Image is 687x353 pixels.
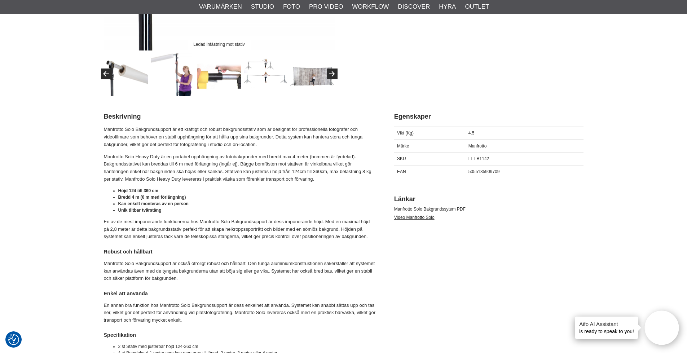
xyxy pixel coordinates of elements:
p: Manfrotto Solo Bakgrundsupport är också otroligt robust och hållbart. Den tunga aluminiumkonstruk... [104,260,376,282]
p: En av de mest imponerande funktionerna hos Manfrotto Solo Bakgrundsupport är dess imponerande höj... [104,218,376,241]
button: Next [327,69,338,79]
a: Hyra [439,2,456,12]
h2: Egenskaper [394,112,583,121]
span: 4.5 [468,131,475,136]
img: Totalbredd med extra sektioner 6 meter [290,52,334,96]
img: Revisit consent button [8,334,19,345]
li: 2 st Stativ med justerbar höjd 124-360 cm [118,343,376,350]
strong: Bredd 4 m (6 m med förlängning) [118,195,186,200]
div: Ledad infästning mot stativ [187,38,251,50]
h4: Robust och hållbart [104,248,376,255]
p: Manfrotto Solo Heavy Duty är en portabel upphängning av fotobakgrunder med bredd max 4 meter (bom... [104,153,376,183]
h2: Beskrivning [104,112,376,121]
img: Kan breddas med två sektioner (extra tbh) [244,52,287,96]
span: Vikt (Kg) [397,131,414,136]
a: Outlet [465,2,489,12]
span: Manfrotto [468,144,487,149]
img: Kan enkelt höjas av endast en person [151,52,194,96]
h4: Specifikation [104,331,376,339]
span: Märke [397,144,409,149]
p: En annan bra funktion hos Manfrotto Solo Bakgrundsupport är dess enkelhet att använda. Systemet k... [104,302,376,324]
span: 5055135909709 [468,169,500,174]
button: Samtyckesinställningar [8,333,19,346]
a: Foto [283,2,300,12]
strong: Höjd 124 till 360 cm [118,188,158,193]
a: Video Manfrotto Solo [394,215,435,220]
span: EAN [397,169,406,174]
strong: Kan enkelt monteras av en person [118,201,189,206]
a: Workflow [352,2,389,12]
p: Manfrotto Solo Bakgrundsupport är ett kraftigt och robust bakgrundsstativ som är designat för pro... [104,126,376,148]
a: Pro Video [309,2,343,12]
strong: Unik tiltbar tvärstång [118,208,162,213]
span: SKU [397,156,406,161]
h4: Aifo AI Assistant [579,320,634,328]
img: Ledad infästning mot stativ [104,52,148,96]
h4: Enkel att använda [104,290,376,297]
a: Discover [398,2,430,12]
div: is ready to speak to you! [575,317,638,339]
a: Manfrotto Solo Bakgrundssytem PDF [394,207,466,212]
button: Previous [101,69,112,79]
h2: Länkar [394,195,583,204]
img: Låsning av pappersrullen medföljer [197,52,241,96]
a: Studio [251,2,274,12]
a: Varumärken [199,2,242,12]
span: LL LB1142 [468,156,489,161]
